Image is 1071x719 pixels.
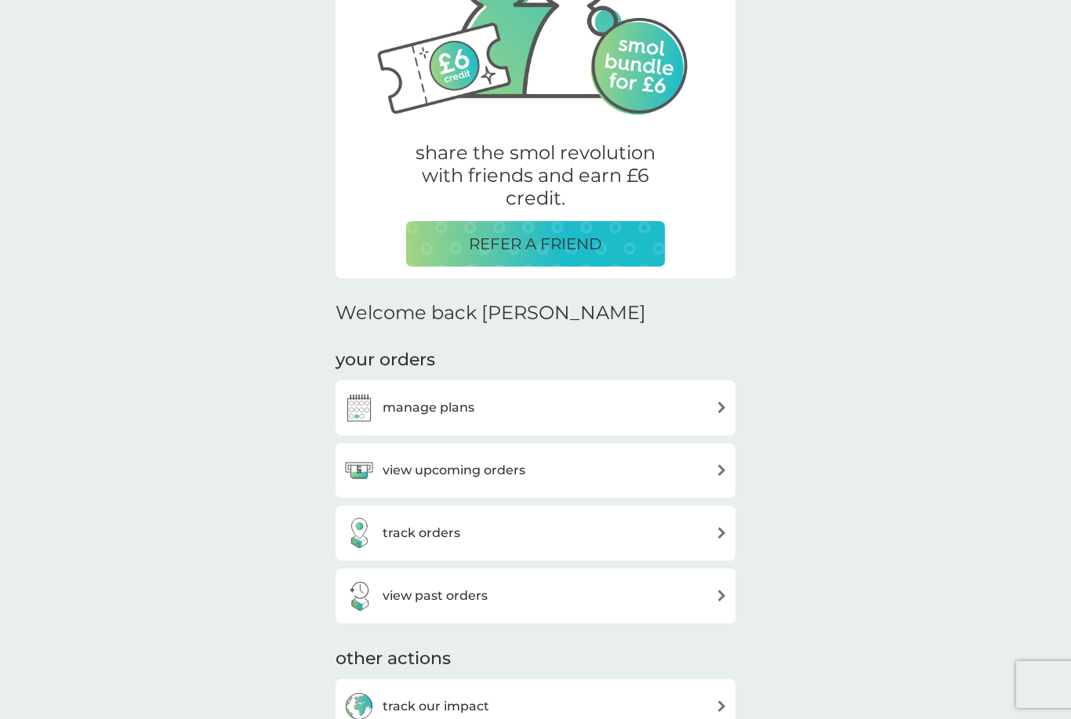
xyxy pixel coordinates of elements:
h3: manage plans [383,398,474,418]
h3: view upcoming orders [383,460,525,481]
p: REFER A FRIEND [469,231,602,256]
button: REFER A FRIEND [406,221,665,267]
h3: track orders [383,523,460,543]
h3: track our impact [383,696,489,717]
img: arrow right [716,590,728,601]
img: arrow right [716,464,728,476]
img: arrow right [716,401,728,413]
h3: view past orders [383,586,488,606]
img: arrow right [716,700,728,712]
h2: Welcome back [PERSON_NAME] [336,302,646,325]
h3: other actions [336,647,451,671]
img: arrow right [716,527,728,539]
h3: your orders [336,348,435,372]
p: share the smol revolution with friends and earn £6 credit. [406,142,665,209]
